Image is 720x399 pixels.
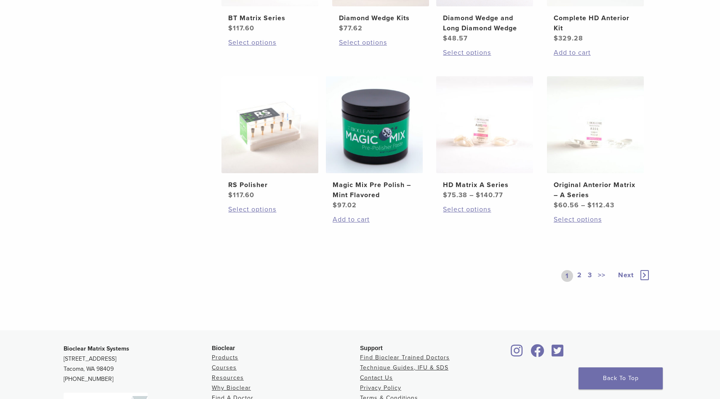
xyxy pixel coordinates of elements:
bdi: 329.28 [554,34,583,43]
a: Select options for “Diamond Wedge Kits” [339,37,422,48]
a: Select options for “BT Matrix Series” [228,37,312,48]
a: Select options for “RS Polisher” [228,204,312,214]
a: Add to cart: “Complete HD Anterior Kit” [554,48,637,58]
span: Next [618,271,634,279]
span: $ [333,201,337,209]
bdi: 97.02 [333,201,357,209]
bdi: 140.77 [476,191,503,199]
p: [STREET_ADDRESS] Tacoma, WA 98409 [PHONE_NUMBER] [64,344,212,384]
a: 3 [586,270,594,282]
bdi: 60.56 [554,201,579,209]
a: Add to cart: “Magic Mix Pre Polish - Mint Flavored” [333,214,416,225]
span: $ [476,191,480,199]
a: Contact Us [360,374,393,381]
a: Technique Guides, IFU & SDS [360,364,448,371]
bdi: 48.57 [443,34,468,43]
bdi: 77.62 [339,24,363,32]
bdi: 117.60 [228,191,254,199]
h2: BT Matrix Series [228,13,312,23]
img: Magic Mix Pre Polish - Mint Flavored [326,76,423,173]
strong: Bioclear Matrix Systems [64,345,129,352]
a: Select options for “Diamond Wedge and Long Diamond Wedge” [443,48,526,58]
span: $ [443,34,448,43]
a: RS PolisherRS Polisher $117.60 [221,76,319,200]
a: 2 [576,270,584,282]
a: 1 [561,270,573,282]
h2: Original Anterior Matrix – A Series [554,180,637,200]
bdi: 117.60 [228,24,254,32]
h2: Magic Mix Pre Polish – Mint Flavored [333,180,416,200]
bdi: 75.38 [443,191,467,199]
img: RS Polisher [221,76,318,173]
h2: Diamond Wedge and Long Diamond Wedge [443,13,526,33]
a: Bioclear [528,349,547,358]
span: $ [587,201,592,209]
h2: Complete HD Anterior Kit [554,13,637,33]
span: $ [339,24,344,32]
h2: RS Polisher [228,180,312,190]
a: HD Matrix A SeriesHD Matrix A Series [436,76,534,200]
a: Why Bioclear [212,384,251,391]
a: Privacy Policy [360,384,401,391]
h2: HD Matrix A Series [443,180,526,190]
img: HD Matrix A Series [436,76,533,173]
bdi: 112.43 [587,201,614,209]
a: Bioclear [549,349,566,358]
span: $ [554,201,558,209]
a: Back To Top [579,367,663,389]
a: Magic Mix Pre Polish - Mint FlavoredMagic Mix Pre Polish – Mint Flavored $97.02 [325,76,424,210]
span: Bioclear [212,345,235,351]
a: Courses [212,364,237,371]
a: Products [212,354,238,361]
a: Find Bioclear Trained Doctors [360,354,450,361]
a: Bioclear [508,349,526,358]
a: Original Anterior Matrix - A SeriesOriginal Anterior Matrix – A Series [547,76,645,210]
span: – [581,201,585,209]
a: >> [596,270,607,282]
a: Select options for “Original Anterior Matrix - A Series” [554,214,637,225]
span: $ [228,24,233,32]
span: $ [228,191,233,199]
span: Support [360,345,383,351]
a: Resources [212,374,244,381]
a: Select options for “HD Matrix A Series” [443,204,526,214]
span: – [469,191,474,199]
span: $ [443,191,448,199]
img: Original Anterior Matrix - A Series [547,76,644,173]
h2: Diamond Wedge Kits [339,13,422,23]
span: $ [554,34,558,43]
